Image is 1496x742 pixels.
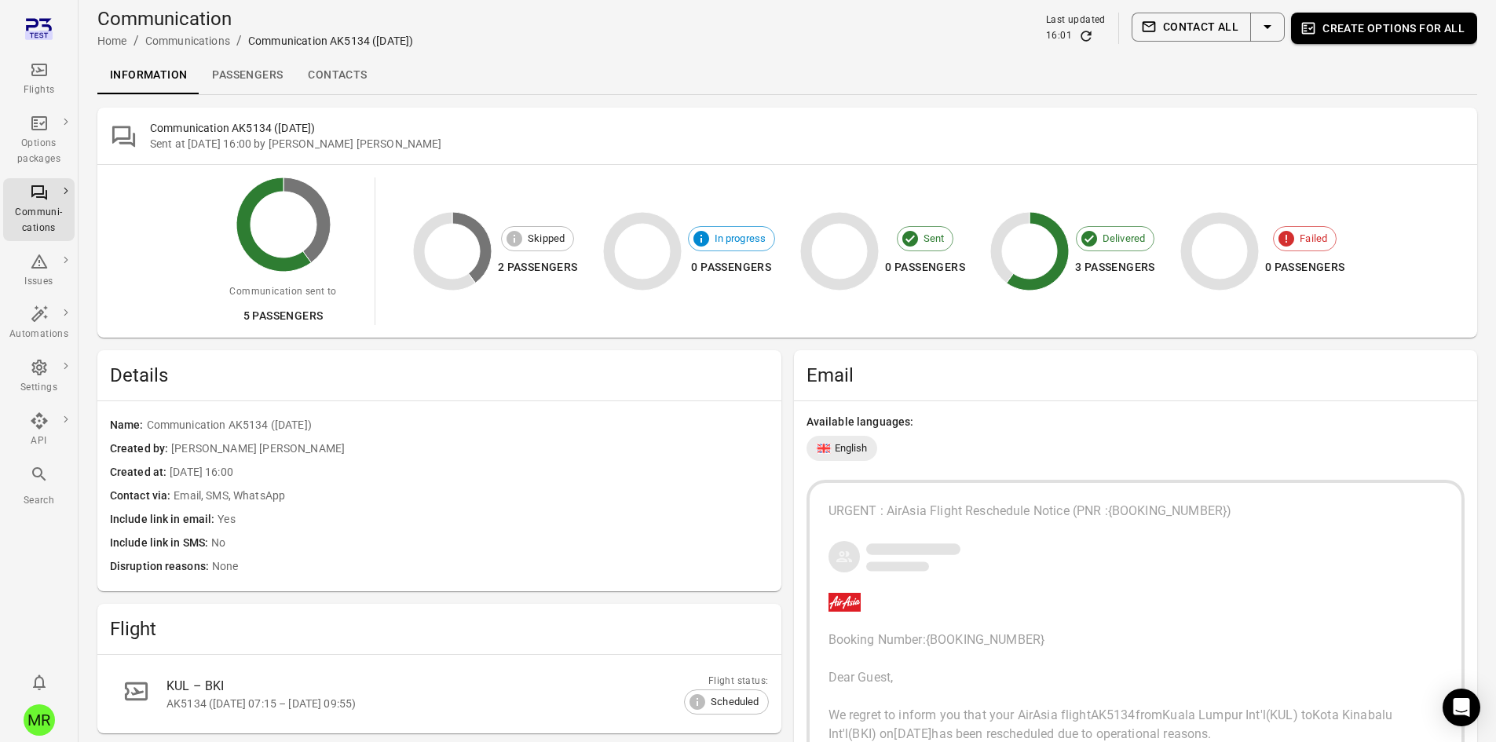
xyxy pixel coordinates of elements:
[519,231,573,247] span: Skipped
[3,178,75,241] a: Communi-cations
[885,258,965,277] div: 0 passengers
[110,488,174,505] span: Contact via
[110,667,769,721] a: KUL – BKIAK5134 ([DATE] 07:15 – [DATE] 09:55)
[872,726,894,741] span: ) on
[807,363,1465,388] h2: Email
[1094,231,1154,247] span: Delivered
[1291,13,1477,44] button: Create options for all
[828,502,1443,521] div: URGENT : AirAsia Flight Reschedule Notice (PNR :{BOOKING_NUMBER})
[688,258,776,277] div: 0 passengers
[147,417,769,434] span: Communication AK5134 ([DATE])
[170,464,768,481] span: [DATE] 16:00
[236,31,242,50] li: /
[9,493,68,509] div: Search
[9,327,68,342] div: Automations
[9,205,68,236] div: Communi-cations
[1132,13,1285,42] div: Split button
[807,414,1465,429] div: Available languages:
[9,136,68,167] div: Options packages
[150,120,1465,136] h2: Communication AK5134 ([DATE])
[171,440,768,458] span: [PERSON_NAME] [PERSON_NAME]
[211,535,768,552] span: No
[166,677,731,696] div: KUL – BKI
[852,726,871,741] span: BKI
[3,247,75,294] a: Issues
[1291,231,1336,247] span: Failed
[1162,707,1266,722] span: Kuala Lumpur Int'l
[17,698,61,742] button: Maurice Robin Nicholas
[295,57,379,94] a: Contacts
[3,109,75,172] a: Options packages
[915,231,953,247] span: Sent
[1250,13,1285,42] button: Select action
[218,511,768,528] span: Yes
[828,670,894,685] span: Dear Guest,
[9,82,68,98] div: Flights
[1132,13,1251,42] button: Contact all
[97,31,413,50] nav: Breadcrumbs
[97,35,127,47] a: Home
[1443,689,1480,726] div: Open Intercom Messenger
[702,694,767,710] span: Scheduled
[1046,28,1072,44] div: 16:01
[110,511,218,528] span: Include link in email
[828,593,861,612] img: Company logo
[1270,707,1293,722] span: KUL
[1091,707,1136,722] span: AK5134
[110,440,171,458] span: Created by
[848,726,852,741] span: (
[110,616,769,641] h2: Flight
[166,696,731,711] div: AK5134 ([DATE] 07:15 – [DATE] 09:55)
[3,300,75,347] a: Automations
[807,436,877,461] div: English
[3,460,75,513] button: Search
[1136,707,1163,722] span: from
[145,35,230,47] a: Communications
[1266,707,1270,722] span: (
[110,558,212,576] span: Disruption reasons
[97,6,413,31] h1: Communication
[24,704,55,736] div: MR
[110,464,170,481] span: Created at
[110,363,769,388] span: Details
[9,380,68,396] div: Settings
[229,306,336,326] div: 5 passengers
[3,56,75,103] a: Flights
[174,488,768,505] span: Email, SMS, WhatsApp
[9,433,68,449] div: API
[828,707,1091,722] span: We regret to inform you that your AirAsia flight
[212,558,769,576] span: None
[110,417,147,434] span: Name
[926,632,1044,647] span: {BOOKING_NUMBER}
[24,667,55,698] button: Notifications
[828,632,926,647] span: Booking Number:
[199,57,295,94] a: Passengers
[229,284,336,300] div: Communication sent to
[248,33,413,49] div: Communication AK5134 ([DATE])
[1265,258,1345,277] div: 0 passengers
[1078,28,1094,44] button: Refresh data
[150,136,1465,152] div: Sent at [DATE] 16:00 by [PERSON_NAME] [PERSON_NAME]
[931,726,1211,741] span: has been rescheduled due to operational reasons.
[498,258,578,277] div: 2 passengers
[3,353,75,400] a: Settings
[1293,707,1313,722] span: ) to
[9,274,68,290] div: Issues
[110,535,211,552] span: Include link in SMS
[894,726,931,741] span: [DATE]
[97,57,199,94] a: Information
[835,440,868,456] span: English
[1046,13,1106,28] div: Last updated
[97,57,1477,94] div: Local navigation
[684,674,768,689] div: Flight status:
[134,31,139,50] li: /
[3,407,75,454] a: API
[1075,258,1155,277] div: 3 passengers
[706,231,775,247] span: In progress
